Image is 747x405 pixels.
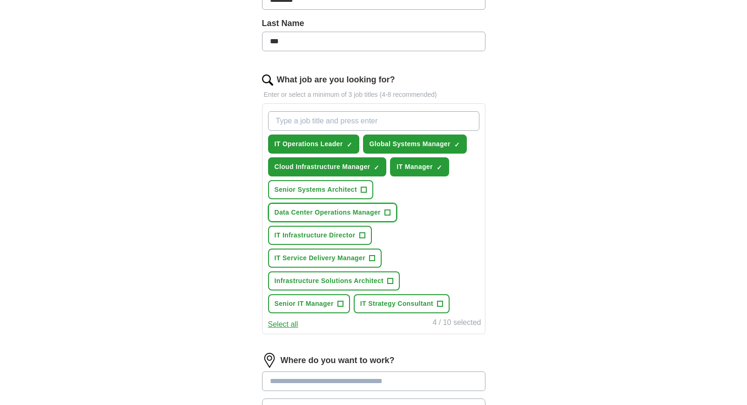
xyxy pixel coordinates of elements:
button: Senior IT Manager [268,294,350,313]
img: search.png [262,74,273,86]
div: 4 / 10 selected [432,317,481,330]
label: Where do you want to work? [281,354,395,367]
button: Cloud Infrastructure Manager✓ [268,157,387,176]
button: Select all [268,319,298,330]
span: IT Strategy Consultant [360,299,433,309]
span: ✓ [374,164,379,171]
button: Data Center Operations Manager [268,203,397,222]
span: Senior Systems Architect [275,185,357,195]
span: Global Systems Manager [370,139,451,149]
img: location.png [262,353,277,368]
p: Enter or select a minimum of 3 job titles (4-8 recommended) [262,90,485,100]
button: IT Manager✓ [390,157,449,176]
label: What job are you looking for? [277,74,395,86]
span: IT Infrastructure Director [275,230,356,240]
span: Cloud Infrastructure Manager [275,162,370,172]
button: IT Strategy Consultant [354,294,450,313]
button: Infrastructure Solutions Architect [268,271,400,290]
input: Type a job title and press enter [268,111,479,131]
span: ✓ [454,141,460,148]
span: IT Service Delivery Manager [275,253,365,263]
span: IT Manager [397,162,432,172]
span: ✓ [437,164,442,171]
button: IT Service Delivery Manager [268,249,382,268]
span: Infrastructure Solutions Architect [275,276,384,286]
button: Global Systems Manager✓ [363,135,467,154]
button: Senior Systems Architect [268,180,374,199]
label: Last Name [262,17,485,30]
button: IT Infrastructure Director [268,226,372,245]
span: Senior IT Manager [275,299,334,309]
span: IT Operations Leader [275,139,343,149]
button: IT Operations Leader✓ [268,135,359,154]
span: Data Center Operations Manager [275,208,381,217]
span: ✓ [347,141,352,148]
